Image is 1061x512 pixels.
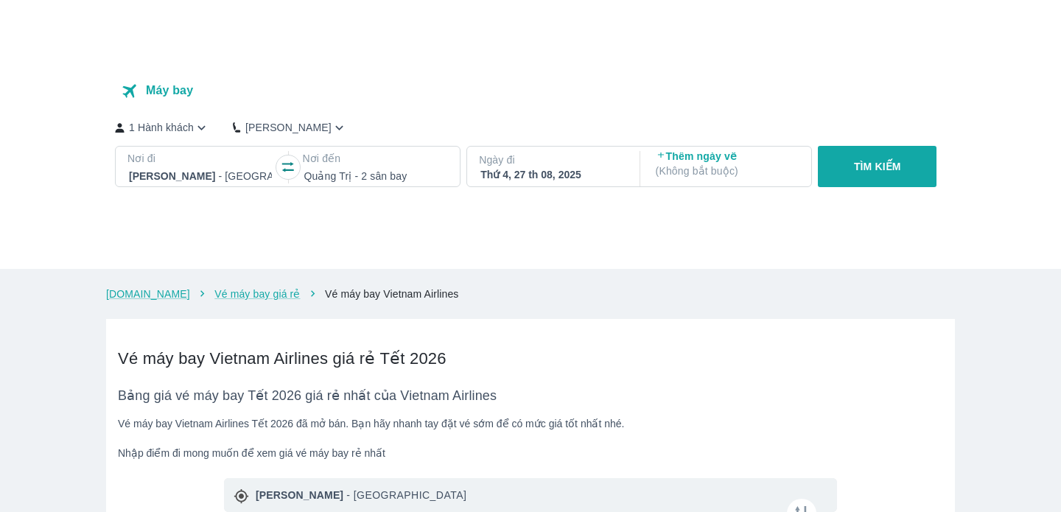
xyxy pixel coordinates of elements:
[115,120,209,136] button: 1 Hành khách
[245,120,332,135] p: [PERSON_NAME]
[253,83,306,98] p: Xe khách
[118,348,943,369] h2: Vé máy bay Vietnam Airlines giá rẻ Tết 2026
[367,83,413,98] p: Tàu hỏa
[106,287,955,301] nav: breadcrumb
[818,146,936,187] button: TÌM KIẾM
[118,387,943,404] h3: Bảng giá vé máy bay Tết 2026 giá rẻ nhất của Vietnam Airlines
[214,288,300,300] a: Vé máy bay giá rẻ
[118,416,943,460] div: Vé máy bay Vietnam Airlines Tết 2026 đã mở bán. Bạn hãy nhanh tay đặt vé sớm để có mức giá tốt nh...
[480,167,623,182] div: Thứ 4, 27 th 08, 2025
[656,149,799,164] p: Thêm ngày về
[146,83,193,98] p: Máy bay
[106,288,190,300] a: [DOMAIN_NAME]
[854,159,901,174] p: TÌM KIẾM
[302,151,448,166] p: Nơi đến
[233,120,347,136] button: [PERSON_NAME]
[479,152,625,167] p: Ngày đi
[127,151,273,166] p: Nơi đi
[656,164,799,178] p: ( Không bắt buộc )
[129,120,194,135] p: 1 Hành khách
[103,17,958,46] h1: Đặt mua vé máy bay Vietnam Airlines giá rẻ [DATE]
[325,288,459,300] a: Vé máy bay Vietnam Airlines
[103,70,430,111] div: transportation tabs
